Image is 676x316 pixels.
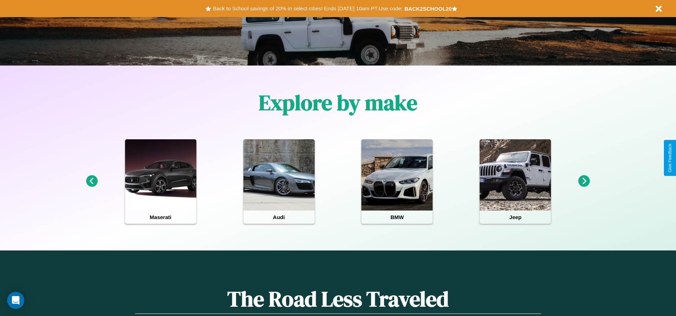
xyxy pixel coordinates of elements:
h1: The Road Less Traveled [135,284,541,314]
h1: Explore by make [259,88,417,117]
div: Give Feedback [667,144,672,172]
h4: BMW [361,211,433,224]
b: BACK2SCHOOL20 [404,6,452,12]
div: Open Intercom Messenger [7,292,24,309]
h4: Jeep [480,211,551,224]
h4: Maserati [125,211,196,224]
h4: Audi [243,211,315,224]
button: Back to School savings of 20% in select cities! Ends [DATE] 10am PT.Use code: [211,4,404,14]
